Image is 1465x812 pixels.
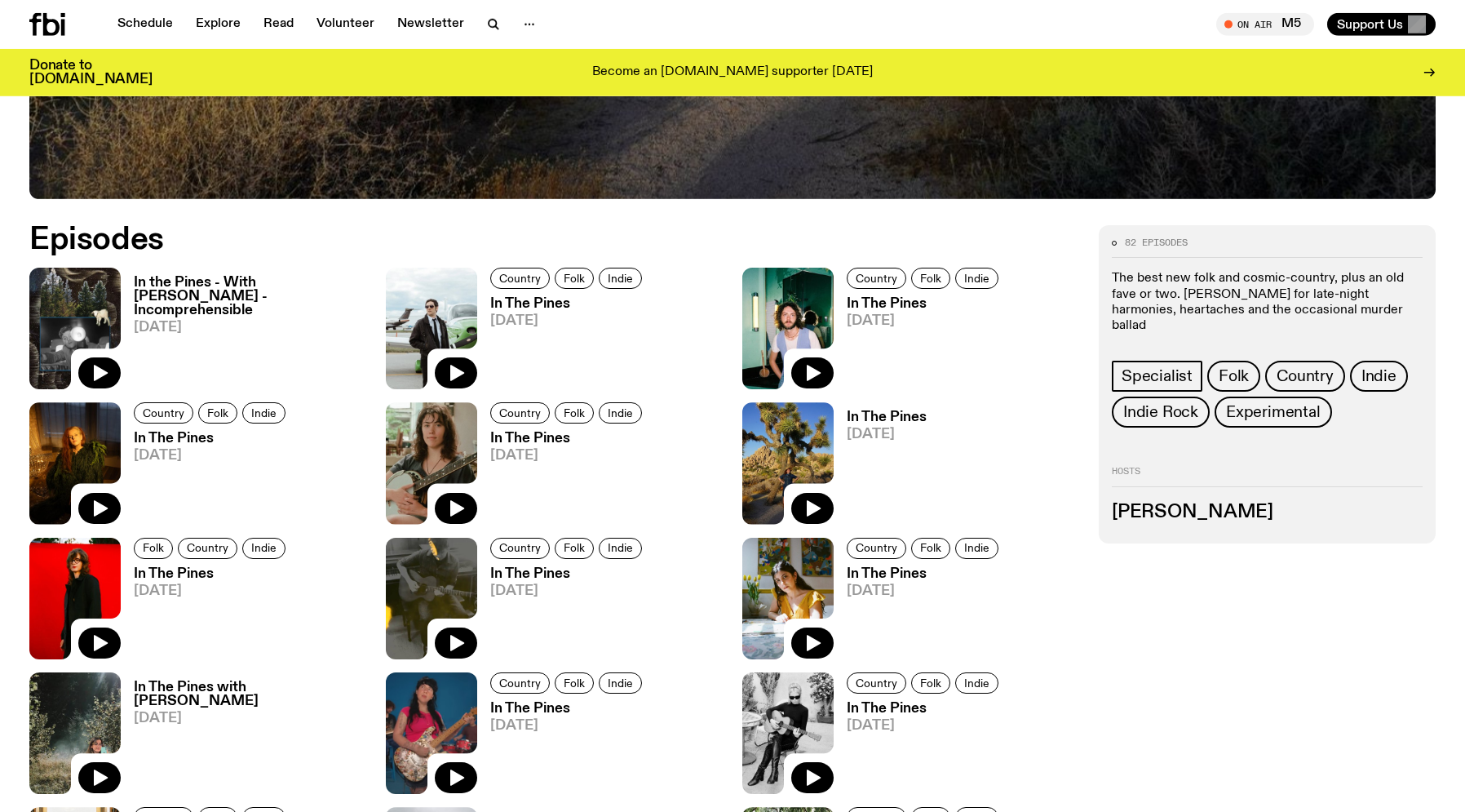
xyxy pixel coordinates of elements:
a: Folk [911,268,950,289]
a: Indie [242,538,285,559]
span: Specialist [1122,367,1193,385]
span: Folk [207,407,228,419]
span: Indie [608,677,633,689]
h3: In The Pines [490,702,647,716]
a: Indie [599,538,642,559]
span: [DATE] [134,321,366,335]
a: In The Pines[DATE] [477,567,647,659]
h3: In The Pines with [PERSON_NAME] [134,681,366,708]
a: Schedule [108,13,183,36]
button: Support Us [1327,13,1436,36]
span: Folk [564,407,585,419]
h3: [PERSON_NAME] [1112,504,1423,521]
h3: In The Pines [490,432,647,446]
span: [DATE] [490,449,647,463]
span: Folk [564,677,585,689]
span: Indie [251,542,277,554]
a: Folk [134,538,173,559]
a: In The Pines[DATE] [121,432,290,524]
span: Indie Rock [1123,403,1198,421]
a: Folk [555,672,594,694]
h3: Donate to [DOMAIN_NAME] [29,59,153,87]
a: Folk [555,268,594,289]
span: Indie [608,407,633,419]
a: In The Pines[DATE] [834,567,1003,659]
p: The best new folk and cosmic-country, plus an old fave or two. [PERSON_NAME] for late-night harmo... [1112,271,1423,334]
span: Country [1277,367,1334,385]
button: On AirM5 [1216,13,1314,36]
a: In the Pines - With [PERSON_NAME] - Incomprehensible[DATE] [121,276,366,389]
a: Volunteer [307,13,384,36]
span: Indie [964,542,989,554]
a: In The Pines[DATE] [121,567,290,659]
span: Country [856,677,897,689]
a: Country [178,538,237,559]
span: Country [143,407,184,419]
span: Folk [564,272,585,284]
span: Support Us [1337,17,1403,32]
span: [DATE] [134,712,366,725]
span: [DATE] [134,584,290,598]
h3: In The Pines [847,410,927,424]
a: Country [490,538,550,559]
a: Folk [911,538,950,559]
a: Indie [599,672,642,694]
a: Folk [1207,361,1260,392]
span: Indie [1361,367,1396,385]
a: Country [490,402,550,424]
a: Indie [955,268,998,289]
a: Folk [555,402,594,424]
span: 82 episodes [1125,238,1188,247]
h3: In The Pines [134,567,290,581]
a: Indie [599,402,642,424]
span: Country [499,407,541,419]
a: Specialist [1112,361,1202,392]
a: Indie [955,538,998,559]
span: Folk [564,542,585,554]
span: Indie [608,542,633,554]
p: Become an [DOMAIN_NAME] supporter [DATE] [592,65,873,80]
a: In The Pines[DATE] [834,410,927,524]
a: Newsletter [387,13,474,36]
a: Folk [555,538,594,559]
a: In The Pines with [PERSON_NAME][DATE] [121,681,366,794]
a: Indie [955,672,998,694]
h3: In The Pines [847,567,1003,581]
span: [DATE] [847,428,927,441]
a: In The Pines[DATE] [834,702,1003,794]
a: Indie [1350,361,1408,392]
a: Folk [911,672,950,694]
span: Folk [920,542,941,554]
h3: In The Pines [847,297,1003,311]
h3: In the Pines - With [PERSON_NAME] - Incomprehensible [134,276,366,317]
h3: In The Pines [847,702,1003,716]
span: [DATE] [490,719,647,733]
span: [DATE] [847,719,1003,733]
a: Folk [198,402,237,424]
span: Tune in live [1234,18,1306,30]
h2: Hosts [1112,467,1423,486]
span: [DATE] [134,449,290,463]
h2: Episodes [29,225,960,255]
span: Indie [251,407,277,419]
span: Folk [920,272,941,284]
span: Indie [608,272,633,284]
img: Johanna stands in the middle distance amongst a desert scene with large cacti and trees. She is w... [742,402,834,524]
span: Experimental [1226,403,1321,421]
a: In The Pines[DATE] [477,432,647,524]
span: Indie [964,677,989,689]
a: Country [847,538,906,559]
a: Country [490,672,550,694]
h3: In The Pines [490,567,647,581]
a: Read [254,13,303,36]
span: Folk [1219,367,1249,385]
span: Country [187,542,228,554]
a: Explore [186,13,250,36]
span: Country [499,272,541,284]
a: In The Pines[DATE] [834,297,1003,389]
span: Country [856,542,897,554]
a: Country [847,672,906,694]
a: Country [1265,361,1345,392]
a: Country [490,268,550,289]
span: [DATE] [490,584,647,598]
